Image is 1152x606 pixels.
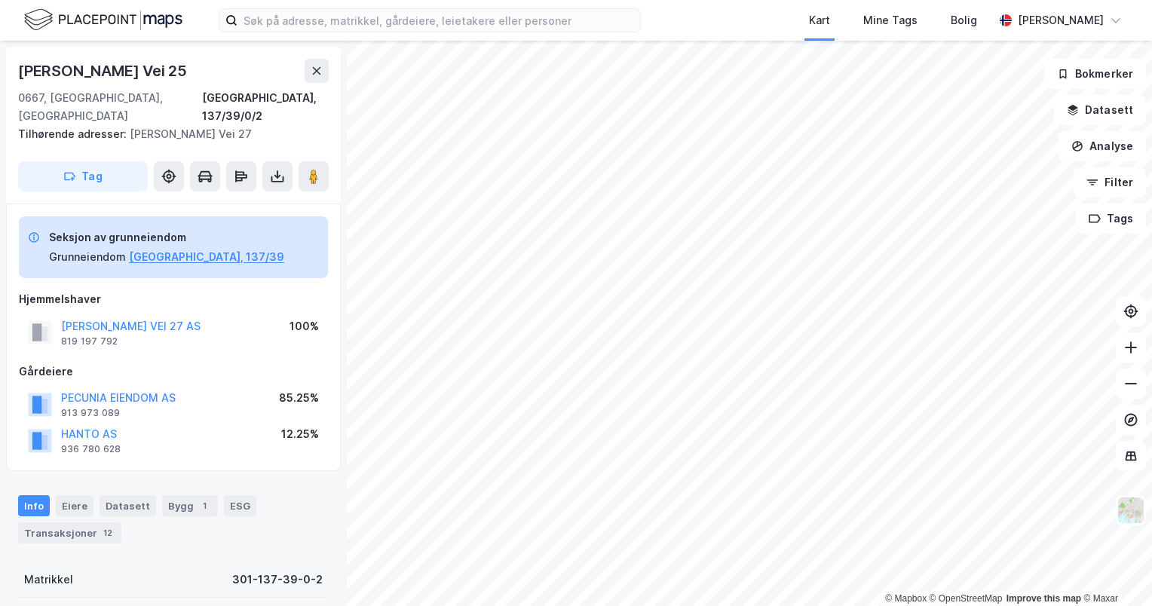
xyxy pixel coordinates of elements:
[49,228,284,246] div: Seksjon av grunneiendom
[18,59,190,83] div: [PERSON_NAME] Vei 25
[232,571,323,589] div: 301-137-39-0-2
[49,248,126,266] div: Grunneiendom
[1077,534,1152,606] iframe: Chat Widget
[809,11,830,29] div: Kart
[224,495,256,516] div: ESG
[197,498,212,513] div: 1
[18,127,130,140] span: Tilhørende adresser:
[290,317,319,335] div: 100%
[951,11,977,29] div: Bolig
[61,443,121,455] div: 936 780 628
[100,495,156,516] div: Datasett
[930,593,1003,604] a: OpenStreetMap
[1117,496,1145,525] img: Z
[1054,95,1146,125] button: Datasett
[18,89,202,125] div: 0667, [GEOGRAPHIC_DATA], [GEOGRAPHIC_DATA]
[100,525,115,540] div: 12
[1006,593,1081,604] a: Improve this map
[162,495,218,516] div: Bygg
[1076,204,1146,234] button: Tags
[281,425,319,443] div: 12.25%
[279,389,319,407] div: 85.25%
[18,161,148,191] button: Tag
[1059,131,1146,161] button: Analyse
[19,290,328,308] div: Hjemmelshaver
[885,593,927,604] a: Mapbox
[19,363,328,381] div: Gårdeiere
[61,407,120,419] div: 913 973 089
[1044,59,1146,89] button: Bokmerker
[202,89,329,125] div: [GEOGRAPHIC_DATA], 137/39/0/2
[863,11,918,29] div: Mine Tags
[1074,167,1146,197] button: Filter
[129,248,284,266] button: [GEOGRAPHIC_DATA], 137/39
[18,522,121,543] div: Transaksjoner
[61,335,118,347] div: 819 197 792
[24,571,73,589] div: Matrikkel
[24,7,182,33] img: logo.f888ab2527a4732fd821a326f86c7f29.svg
[237,9,640,32] input: Søk på adresse, matrikkel, gårdeiere, leietakere eller personer
[56,495,93,516] div: Eiere
[18,495,50,516] div: Info
[1018,11,1104,29] div: [PERSON_NAME]
[18,125,317,143] div: [PERSON_NAME] Vei 27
